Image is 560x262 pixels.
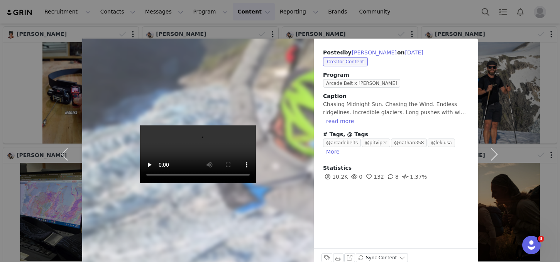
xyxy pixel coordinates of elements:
span: Posted on [323,49,424,56]
iframe: Intercom live chat [522,236,541,254]
span: Arcade Belt x [PERSON_NAME] [323,79,400,88]
span: by [344,49,397,56]
span: @pitviper [362,139,390,147]
button: [PERSON_NAME] [352,48,397,57]
span: @lekiusa [428,139,455,147]
span: Creator Content [323,57,368,66]
span: 8 [386,174,399,180]
span: @arcadebelts [323,139,361,147]
button: More [323,147,343,156]
a: Arcade Belt x [PERSON_NAME] [323,80,403,86]
span: 132 [364,174,384,180]
span: @nathan358 [391,139,427,147]
button: [DATE] [404,48,423,57]
span: 1.37% [401,174,427,180]
span: # Tags, @ Tags [323,131,368,137]
button: read more [323,117,357,126]
span: 3 [538,236,544,242]
span: 0 [350,174,362,180]
span: Chasing Midnight Sun. Chasing the Wind. Endless ridgelines. Incredible glaciers. Long pushes with... [323,101,466,115]
span: 10.2K [323,174,348,180]
span: Caption [323,93,347,99]
span: Program [323,71,469,79]
span: Statistics [323,165,352,171]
